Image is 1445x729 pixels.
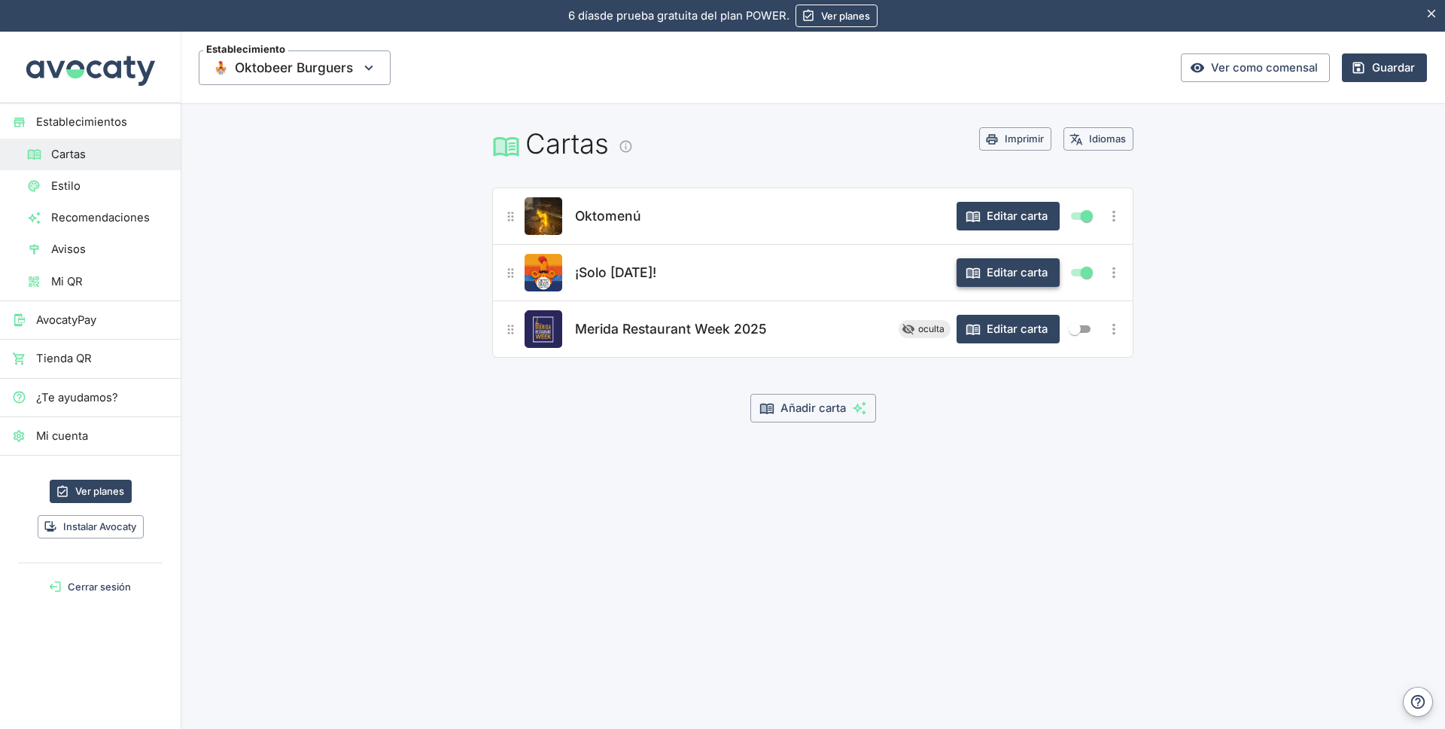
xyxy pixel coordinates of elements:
button: Oktomenú [571,200,645,233]
button: ¿A qué carta? [500,319,522,340]
button: Editar carta [957,258,1060,287]
a: Ver como comensal [1181,53,1330,82]
span: Avisos [51,241,169,258]
img: Avocaty [23,32,158,102]
button: Añadir carta [750,394,876,422]
button: ¿A qué carta? [500,262,522,284]
button: Cerrar sesión [6,575,175,599]
button: ¿A qué carta? [500,206,522,227]
button: Editar producto [525,197,562,235]
button: Merida Restaurant Week 2025 [571,313,771,346]
span: Mostrar / ocultar [1066,320,1084,338]
span: Mi QR [51,273,169,290]
span: Recomendaciones [51,209,169,226]
span: 6 días [568,9,600,23]
img: ¡Solo Hoy! [525,254,562,291]
span: Oktobeer Burguers [233,56,354,79]
span: Establecimiento [203,44,288,54]
button: Editar producto [525,254,562,291]
span: Tienda QR [36,350,169,367]
button: Más opciones [1102,204,1126,228]
span: Cartas [51,146,169,163]
img: Merida Restaurant Week 2025 [525,310,562,348]
button: Ayuda y contacto [1403,687,1433,717]
button: Guardar [1342,53,1427,82]
span: oculta [912,322,951,336]
span: ¿Te ayudamos? [36,389,169,406]
button: Más opciones [1102,317,1126,341]
button: EstablecimientoThumbnailOktobeer Burguers [199,50,391,85]
button: Editar carta [957,202,1060,230]
img: Oktomenú [525,197,562,235]
a: Ver planes [796,5,878,27]
h1: Cartas [492,127,979,160]
button: Imprimir [979,127,1051,151]
span: ¡Solo [DATE]! [575,262,656,283]
button: Instalar Avocaty [38,515,144,538]
button: Editar carta [957,315,1060,343]
span: Oktomenú [575,206,641,227]
span: Merida Restaurant Week 2025 [575,319,767,340]
button: Información [615,136,637,157]
button: Más opciones [1102,261,1126,285]
p: de prueba gratuita del plan POWER. [568,8,789,24]
span: Establecimientos [36,114,169,130]
a: Ver planes [50,480,132,503]
span: Oktobeer Burguers [199,50,391,85]
button: ¡Solo [DATE]! [571,256,660,289]
button: Editar producto [525,310,562,348]
span: Estilo [51,178,169,194]
span: AvocatyPay [36,312,169,328]
span: Mi cuenta [36,428,169,444]
button: Idiomas [1063,127,1133,151]
span: Mostrar / ocultar [1078,264,1096,282]
img: Thumbnail [215,60,227,75]
button: Esconder aviso [1419,1,1445,27]
span: Mostrar / ocultar [1078,207,1096,225]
